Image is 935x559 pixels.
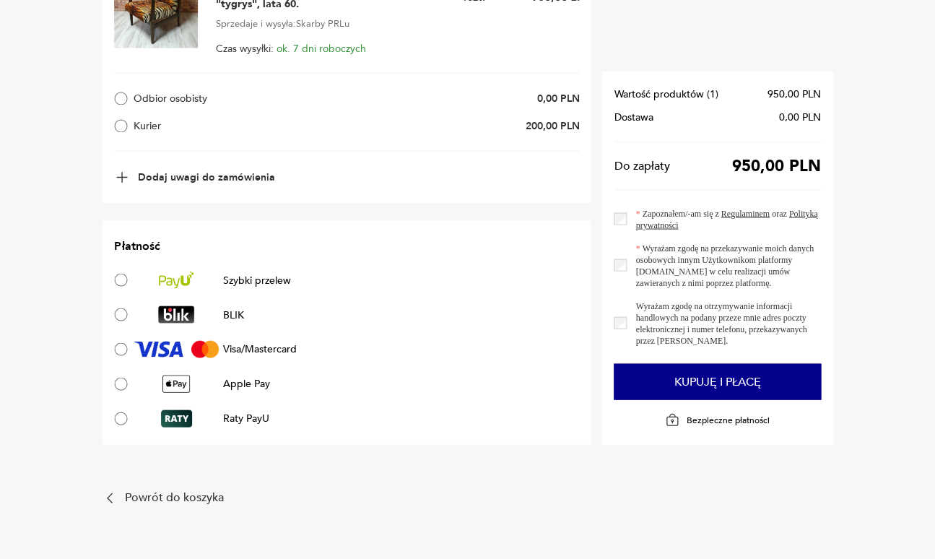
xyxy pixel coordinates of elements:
[114,92,128,105] input: Odbior osobisty
[614,363,820,399] button: Kupuję i płacę
[124,493,223,502] p: Powrót do koszyka
[627,242,821,288] label: Wyrażam zgodę na przekazywanie moich danych osobowych innym Użytkownikom platformy [DOMAIN_NAME] ...
[223,376,270,390] p: Apple Pay
[779,112,821,123] span: 0,00 PLN
[114,308,128,321] input: BLIKBLIK
[614,112,653,123] span: Dostawa
[721,208,769,218] a: Regulaminem
[161,409,192,427] img: Raty PayU
[767,89,821,100] span: 950,00 PLN
[276,42,365,56] span: ok. 7 dni roboczych
[536,92,579,105] p: 0,00 PLN
[627,300,821,346] label: Wyrażam zgodę na otrzymywanie informacji handlowych na podany przeze mnie adres poczty elektronic...
[114,377,128,391] input: Apple PayApple Pay
[223,273,291,287] p: Szybki przelew
[223,308,244,321] p: BLIK
[215,43,365,55] span: Czas wysyłki:
[215,16,349,32] span: Sprzedaje i wysyła: Skarby PRLu
[103,490,591,505] a: Powrót do koszyka
[114,412,128,425] input: Raty PayURaty PayU
[665,412,679,427] img: Ikona kłódki
[525,119,579,133] p: 200,00 PLN
[114,92,312,105] label: Odbior osobisty
[636,208,818,230] a: Polityką prywatności
[614,160,669,171] span: Do zapłaty
[162,375,190,392] img: Apple Pay
[114,273,128,287] input: Szybki przelewSzybki przelew
[114,169,274,185] button: Dodaj uwagi do zamówienia
[687,414,770,425] p: Bezpieczne płatności
[158,305,195,323] img: BLIK
[159,271,193,288] img: Szybki przelew
[114,238,579,253] h2: Płatność
[732,160,821,171] span: 950,00 PLN
[223,411,269,425] p: Raty PayU
[614,89,718,100] span: Wartość produktów ( 1 )
[627,207,821,230] label: Zapoznałem/-am się z oraz
[114,342,128,356] input: Visa/MastercardVisa/Mastercard
[114,119,128,133] input: Kurier
[223,342,297,355] p: Visa/Mastercard
[114,119,312,133] label: Kurier
[134,340,219,357] img: Visa/Mastercard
